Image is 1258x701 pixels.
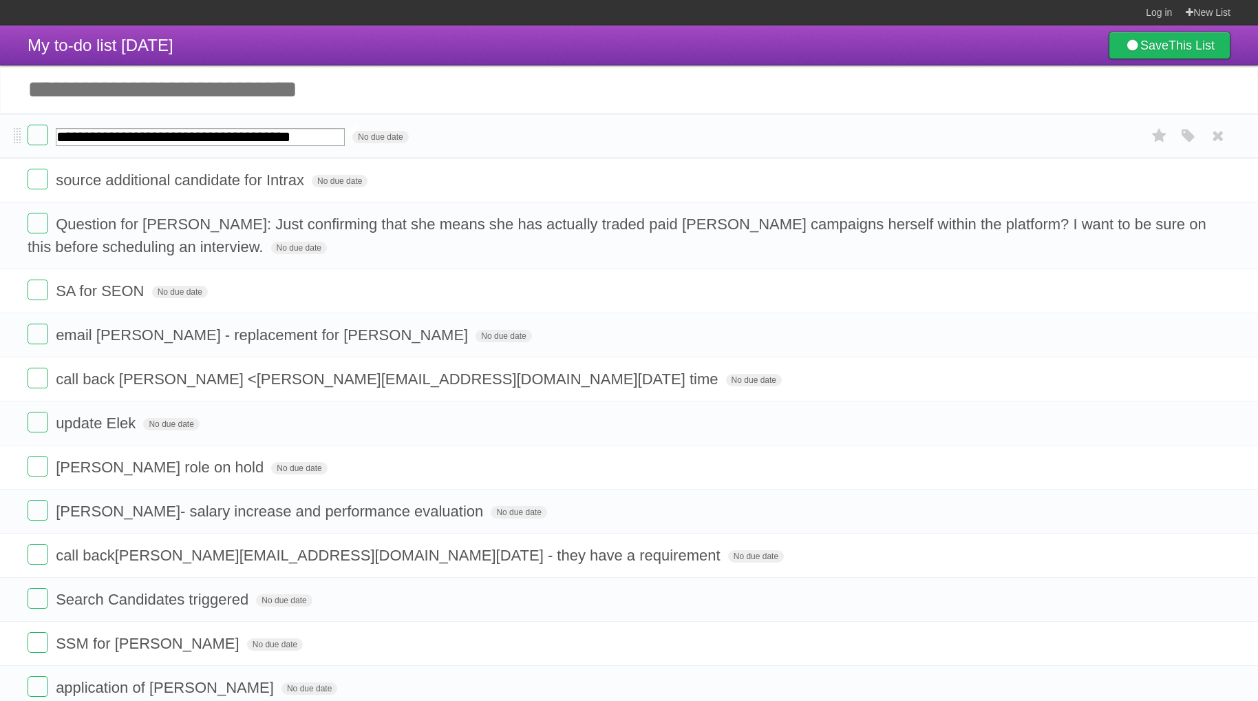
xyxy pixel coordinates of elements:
[143,418,199,430] span: No due date
[281,682,337,695] span: No due date
[56,679,277,696] span: application of [PERSON_NAME]
[28,676,48,697] label: Done
[271,242,327,254] span: No due date
[247,638,303,651] span: No due date
[28,368,48,388] label: Done
[56,415,139,432] span: update Elek
[728,550,784,563] span: No due date
[726,374,782,386] span: No due date
[56,282,147,300] span: SA for SEON
[56,171,308,189] span: source additional candidate for Intrax
[312,175,367,187] span: No due date
[56,459,267,476] span: [PERSON_NAME] role on hold
[352,131,408,143] span: No due date
[28,500,48,521] label: Done
[56,370,721,388] span: call back [PERSON_NAME] < [PERSON_NAME][EMAIL_ADDRESS][DOMAIN_NAME] [DATE] time
[491,506,546,519] span: No due date
[28,213,48,233] label: Done
[152,286,208,298] span: No due date
[28,280,48,300] label: Done
[28,169,48,189] label: Done
[28,216,1206,255] span: Question for [PERSON_NAME]: Just confirming that she means she has actually traded paid [PERSON_N...
[28,125,48,145] label: Done
[1109,32,1230,59] a: SaveThis List
[56,547,723,564] span: call back [PERSON_NAME][EMAIL_ADDRESS][DOMAIN_NAME] [DATE] - they have a requirement
[28,36,173,54] span: My to-do list [DATE]
[28,324,48,344] label: Done
[256,594,312,607] span: No due date
[28,544,48,565] label: Done
[1147,125,1173,147] label: Star task
[56,635,243,652] span: SSM for [PERSON_NAME]
[1169,39,1215,52] b: This List
[56,503,487,520] span: [PERSON_NAME]- salary increase and performance evaluation
[28,588,48,609] label: Done
[28,456,48,477] label: Done
[271,462,327,474] span: No due date
[56,591,252,608] span: Search Candidates triggered
[476,330,531,342] span: No due date
[28,632,48,653] label: Done
[28,412,48,432] label: Done
[56,326,471,344] span: email [PERSON_NAME] - replacement for [PERSON_NAME]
